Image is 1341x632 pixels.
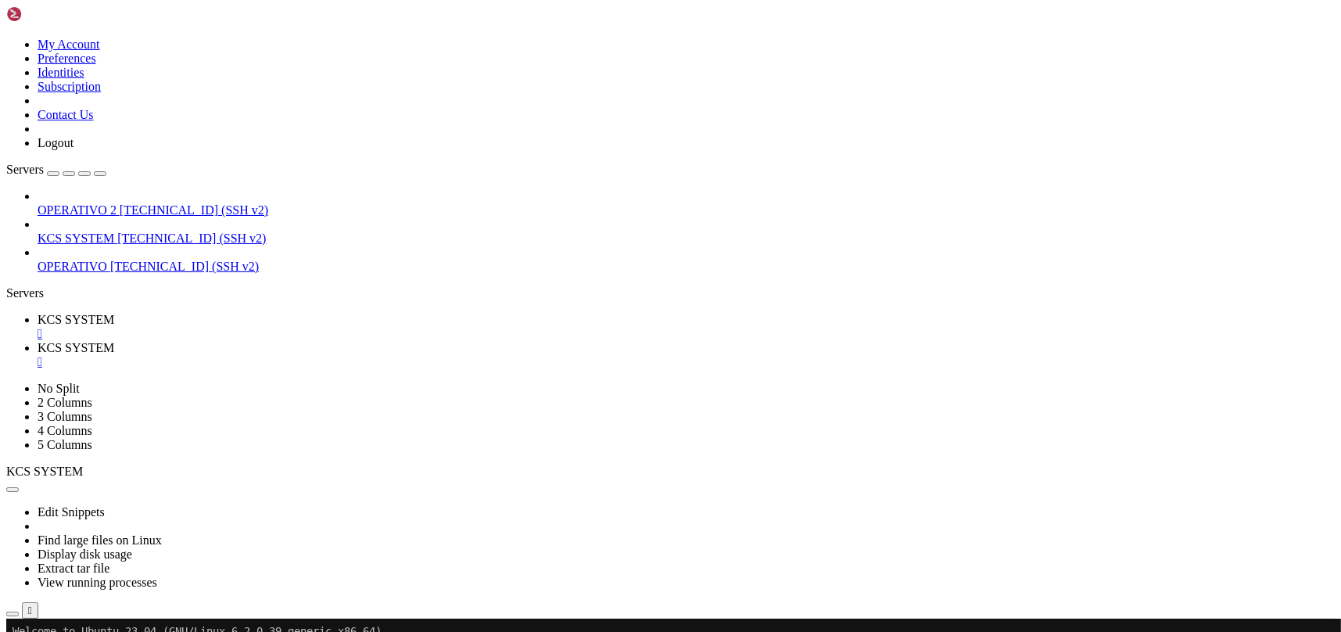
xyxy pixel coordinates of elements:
[38,396,92,409] a: 2 Columns
[6,163,44,176] span: Servers
[38,108,94,121] a: Contact Us
[38,341,1335,369] a: KCS SYSTEM
[38,410,92,423] a: 3 Columns
[38,260,107,273] span: OPERATIVO
[38,52,96,65] a: Preferences
[38,66,84,79] a: Identities
[6,286,1335,300] div: Servers
[38,260,1335,274] a: OPERATIVO [TECHNICAL_ID] (SSH v2)
[6,405,125,418] span: ubuntu@vps-08acaf7e
[6,6,1137,20] x-row: Connecting [TECHNICAL_ID]...
[38,189,1335,217] li: OPERATIVO 2 [TECHNICAL_ID] (SSH v2)
[6,339,1137,352] x-row: New release '24.04.3 LTS' available.
[28,605,32,616] div: 
[38,313,114,326] span: KCS SYSTEM
[131,405,138,418] span: ~
[117,232,266,245] span: [TECHNICAL_ID] (SSH v2)
[6,392,1137,405] x-row: Last login: [DATE] from [TECHNICAL_ID]
[38,562,109,575] a: Extract tar file
[6,246,1137,259] x-row: 1 update can be applied immediately.
[6,312,1137,325] x-row: [URL][DOMAIN_NAME]
[38,424,92,437] a: 4 Columns
[6,352,1137,365] x-row: Run 'do-release-upgrade' to upgrade to it.
[38,382,80,395] a: No Split
[6,405,1137,418] x-row: : $
[38,38,100,51] a: My Account
[6,179,1137,192] x-row: * Strictly confined Kubernetes makes edge and IoT secure. Learn how MicroK8s
[6,139,1137,153] x-row: Memory usage: 62% IPv4 address for ens3: [TECHNICAL_ID]
[6,59,1137,73] x-row: * Support: [URL][DOMAIN_NAME]
[6,259,1137,272] x-row: To see these additional updates run: apt list --upgradable
[38,313,1335,341] a: KCS SYSTEM
[6,6,1137,20] x-row: Welcome to Ubuntu 23.04 (GNU/Linux 6.2.0-39-generic x86_64)
[38,327,1335,341] a: 
[6,6,96,22] img: Shellngn
[38,217,1335,246] li: KCS SYSTEM [TECHNICAL_ID] (SSH v2)
[6,299,1137,312] x-row: For upgrade information, please visit:
[6,192,1137,206] x-row: just raised the bar for easy, resilient and secure K8s cluster deployment.
[38,203,117,217] span: OPERATIVO 2
[6,219,1137,232] x-row: [URL][DOMAIN_NAME]
[6,285,1137,299] x-row: Your Ubuntu release is not supported anymore.
[6,153,1137,166] x-row: Swap usage: 0%
[6,126,1137,139] x-row: Usage of /: 19.6% of 77.39GB Users logged in: 0
[6,113,1137,126] x-row: System load: 0.02 Processes: 171
[38,438,92,451] a: 5 Columns
[38,246,1335,274] li: OPERATIVO [TECHNICAL_ID] (SSH v2)
[6,163,106,176] a: Servers
[158,405,164,418] div: (23, 30)
[6,20,13,33] div: (0, 1)
[120,203,268,217] span: [TECHNICAL_ID] (SSH v2)
[6,33,1137,46] x-row: * Documentation: [URL][DOMAIN_NAME]
[38,533,162,547] a: Find large files on Linux
[6,86,1137,99] x-row: System information as of [DATE]
[38,505,105,519] a: Edit Snippets
[38,355,1335,369] a: 
[38,203,1335,217] a: OPERATIVO 2 [TECHNICAL_ID] (SSH v2)
[22,602,38,619] button: 
[38,232,114,245] span: KCS SYSTEM
[110,260,259,273] span: [TECHNICAL_ID] (SSH v2)
[6,46,1137,59] x-row: * Management: [URL][DOMAIN_NAME]
[38,232,1335,246] a: KCS SYSTEM [TECHNICAL_ID] (SSH v2)
[6,465,83,478] span: KCS SYSTEM
[38,548,132,561] a: Display disk usage
[38,341,114,354] span: KCS SYSTEM
[38,576,157,589] a: View running processes
[38,80,101,93] a: Subscription
[38,136,74,149] a: Logout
